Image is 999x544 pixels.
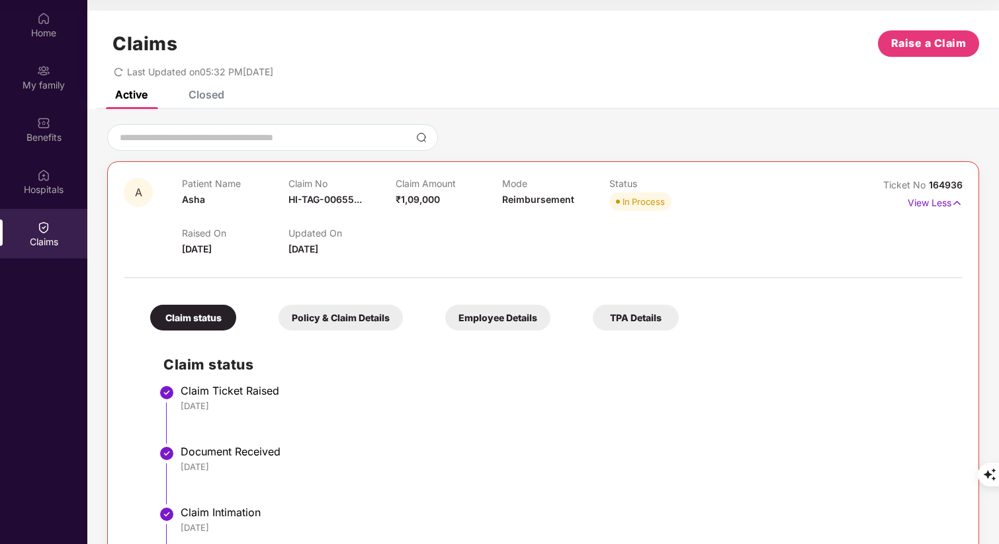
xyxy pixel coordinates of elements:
[181,522,949,533] div: [DATE]
[878,30,979,57] button: Raise a Claim
[502,194,574,205] span: Reimbursement
[279,305,403,330] div: Policy & Claim Details
[908,192,963,210] p: View Less
[288,243,318,254] span: [DATE]
[416,132,427,143] img: svg+xml;base64,PHN2ZyBpZD0iU2VhcmNoLTMyeDMyIiB4bWxucz0iaHR0cDovL3d3dy53My5vcmcvMjAwMC9zdmciIHdpZH...
[37,116,50,130] img: svg+xml;base64,PHN2ZyBpZD0iQmVuZWZpdHMiIHhtbG5zPSJodHRwOi8vd3d3LnczLm9yZy8yMDAwL3N2ZyIgd2lkdGg9Ij...
[929,179,963,190] span: 164936
[112,32,177,55] h1: Claims
[37,12,50,25] img: svg+xml;base64,PHN2ZyBpZD0iSG9tZSIgeG1sbnM9Imh0dHA6Ly93d3cudzMub3JnLzIwMDAvc3ZnIiB3aWR0aD0iMjAiIG...
[159,506,175,522] img: svg+xml;base64,PHN2ZyBpZD0iU3RlcC1Eb25lLTMyeDMyIiB4bWxucz0iaHR0cDovL3d3dy53My5vcmcvMjAwMC9zdmciIH...
[114,66,123,77] span: redo
[883,179,929,190] span: Ticket No
[445,305,550,330] div: Employee Details
[182,227,288,239] p: Raised On
[288,178,395,189] p: Claim No
[182,178,288,189] p: Patient Name
[891,35,967,52] span: Raise a Claim
[288,194,362,205] span: HI-TAG-00655...
[115,88,148,101] div: Active
[593,305,679,330] div: TPA Details
[189,88,224,101] div: Closed
[182,194,205,205] span: Asha
[396,178,502,189] p: Claim Amount
[159,446,175,461] img: svg+xml;base64,PHN2ZyBpZD0iU3RlcC1Eb25lLTMyeDMyIiB4bWxucz0iaHR0cDovL3d3dy53My5vcmcvMjAwMC9zdmciIH...
[181,461,949,473] div: [DATE]
[182,243,212,254] span: [DATE]
[181,445,949,458] div: Document Received
[181,384,949,397] div: Claim Ticket Raised
[37,169,50,182] img: svg+xml;base64,PHN2ZyBpZD0iSG9zcGl0YWxzIiB4bWxucz0iaHR0cDovL3d3dy53My5vcmcvMjAwMC9zdmciIHdpZHRoPS...
[288,227,395,239] p: Updated On
[951,196,963,210] img: svg+xml;base64,PHN2ZyB4bWxucz0iaHR0cDovL3d3dy53My5vcmcvMjAwMC9zdmciIHdpZHRoPSIxNyIgaGVpZ2h0PSIxNy...
[127,66,273,77] span: Last Updated on 05:32 PM[DATE]
[609,178,716,189] p: Status
[396,194,440,205] span: ₹1,09,000
[181,400,949,412] div: [DATE]
[181,506,949,519] div: Claim Intimation
[135,187,142,198] span: A
[37,221,50,234] img: svg+xml;base64,PHN2ZyBpZD0iQ2xhaW0iIHhtbG5zPSJodHRwOi8vd3d3LnczLm9yZy8yMDAwL3N2ZyIgd2lkdGg9IjIwIi...
[623,195,665,208] div: In Process
[37,64,50,77] img: svg+xml;base64,PHN2ZyB3aWR0aD0iMjAiIGhlaWdodD0iMjAiIHZpZXdCb3g9IjAgMCAyMCAyMCIgZmlsbD0ibm9uZSIgeG...
[502,178,609,189] p: Mode
[150,305,236,330] div: Claim status
[159,385,175,401] img: svg+xml;base64,PHN2ZyBpZD0iU3RlcC1Eb25lLTMyeDMyIiB4bWxucz0iaHR0cDovL3d3dy53My5vcmcvMjAwMC9zdmciIH...
[163,354,949,375] h2: Claim status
